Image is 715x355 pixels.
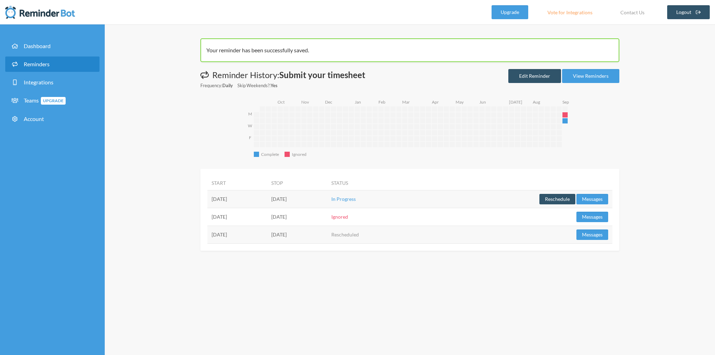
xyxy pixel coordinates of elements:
[207,176,267,190] th: Start
[24,43,51,49] span: Dashboard
[508,69,561,83] a: Edit Reminder
[5,93,99,108] a: TeamsUpgrade
[41,97,66,105] span: Upgrade
[456,99,464,105] text: May
[576,229,608,240] button: Messages
[279,70,365,80] strong: Submit your timesheet
[248,123,252,128] text: W
[539,5,601,19] a: Vote for Integrations
[327,190,418,208] td: In Progress
[327,176,418,190] th: Status
[292,152,307,157] text: Ignored
[200,69,365,81] h1: Reminder History:
[533,99,540,105] text: Aug
[667,5,710,19] a: Logout
[249,135,251,140] text: F
[24,115,44,122] span: Account
[479,99,486,105] text: Jun
[248,111,252,116] text: M
[327,226,418,243] td: Rescheduled
[432,99,439,105] text: Apr
[402,99,410,105] text: Mar
[301,99,309,105] text: Nov
[267,226,327,243] td: [DATE]
[207,208,267,226] td: [DATE]
[355,99,361,105] text: Jan
[492,5,528,19] a: Upgrade
[267,208,327,226] td: [DATE]
[207,190,267,208] td: [DATE]
[562,69,619,83] a: View Reminders
[267,176,327,190] th: Stop
[24,79,53,85] span: Integrations
[325,99,332,105] text: Dec
[267,190,327,208] td: [DATE]
[612,5,653,19] a: Contact Us
[509,99,522,105] text: [DATE]
[562,99,569,105] text: Sep
[576,212,608,222] button: Messages
[327,208,418,226] td: Ignored
[24,61,50,67] span: Reminders
[5,5,75,19] img: Reminder Bot
[24,97,66,104] span: Teams
[206,47,309,53] span: Your reminder has been successfully saved.
[5,111,99,127] a: Account
[378,99,385,105] text: Feb
[539,194,575,204] button: Reschedule
[576,194,608,204] button: Messages
[200,82,233,89] small: Frequency:
[5,56,99,72] a: Reminders
[5,75,99,90] a: Integrations
[237,82,278,89] small: Skip Weekends?:
[261,152,279,157] text: Complete
[278,99,285,105] text: Oct
[271,83,278,88] strong: Yes
[222,83,233,88] strong: Daily
[207,226,267,243] td: [DATE]
[5,38,99,54] a: Dashboard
